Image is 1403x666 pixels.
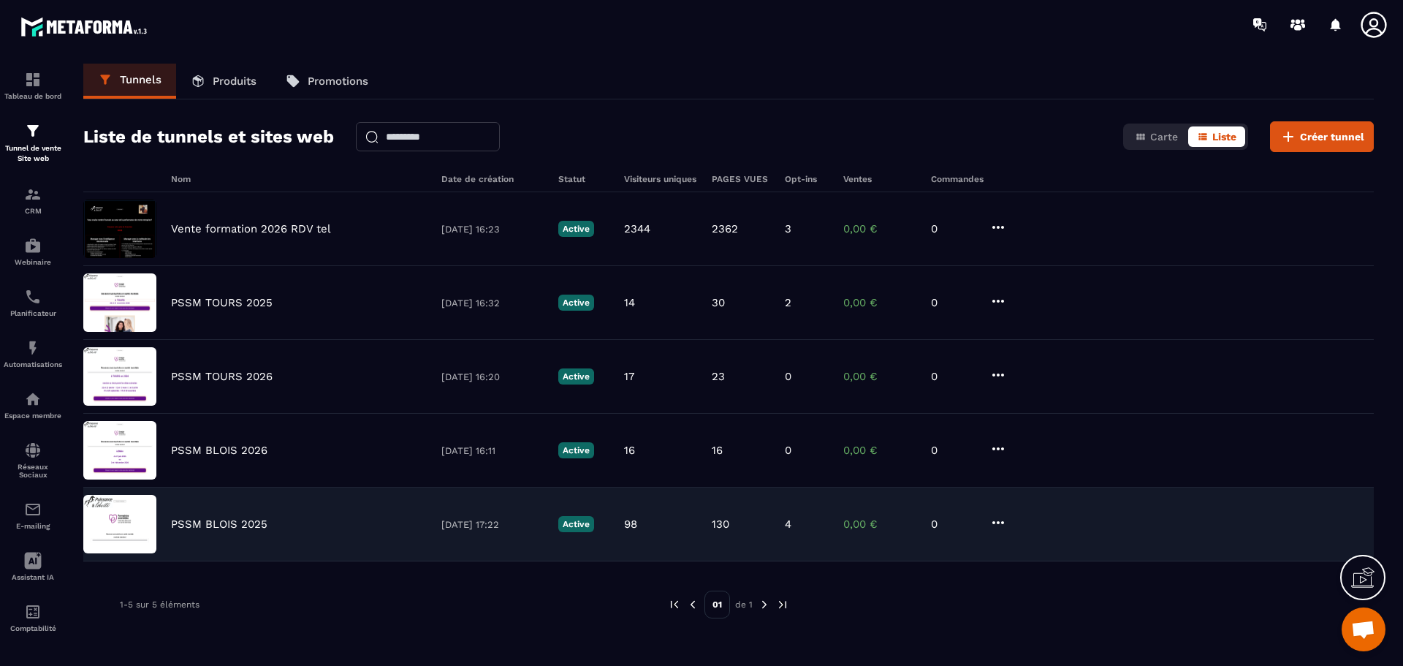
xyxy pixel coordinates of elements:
[4,431,62,490] a: social-networksocial-networkRéseaux Sociaux
[931,174,984,184] h6: Commandes
[735,599,753,610] p: de 1
[1150,131,1178,143] span: Carte
[4,541,62,592] a: Assistant IA
[4,379,62,431] a: automationsautomationsEspace membre
[712,444,723,457] p: 16
[1270,121,1374,152] button: Créer tunnel
[441,224,544,235] p: [DATE] 16:23
[176,64,271,99] a: Produits
[785,296,791,309] p: 2
[712,174,770,184] h6: PAGES VUES
[4,258,62,266] p: Webinaire
[712,222,738,235] p: 2362
[83,495,156,553] img: image
[441,174,544,184] h6: Date de création
[558,221,594,237] p: Active
[624,444,635,457] p: 16
[704,591,730,618] p: 01
[785,222,791,235] p: 3
[843,296,916,309] p: 0,00 €
[785,518,791,531] p: 4
[1342,608,1385,651] div: Ouvrir le chat
[24,339,42,357] img: automations
[24,603,42,621] img: accountant
[624,518,637,531] p: 98
[558,174,609,184] h6: Statut
[441,371,544,382] p: [DATE] 16:20
[1126,126,1187,147] button: Carte
[441,298,544,309] p: [DATE] 16:32
[4,175,62,226] a: formationformationCRM
[4,328,62,379] a: automationsautomationsAutomatisations
[4,277,62,328] a: schedulerschedulerPlanificateur
[931,444,975,457] p: 0
[441,445,544,456] p: [DATE] 16:11
[4,592,62,643] a: accountantaccountantComptabilité
[24,237,42,254] img: automations
[785,174,829,184] h6: Opt-ins
[4,412,62,420] p: Espace membre
[171,174,427,184] h6: Nom
[83,347,156,406] img: image
[624,370,634,383] p: 17
[931,518,975,531] p: 0
[4,143,62,164] p: Tunnel de vente Site web
[271,64,383,99] a: Promotions
[843,174,916,184] h6: Ventes
[24,442,42,459] img: social-network
[24,501,42,518] img: email
[686,598,699,611] img: prev
[1212,131,1236,143] span: Liste
[83,200,156,258] img: image
[843,222,916,235] p: 0,00 €
[213,75,256,88] p: Produits
[4,463,62,479] p: Réseaux Sociaux
[843,370,916,383] p: 0,00 €
[712,518,729,531] p: 130
[308,75,368,88] p: Promotions
[843,518,916,531] p: 0,00 €
[4,624,62,632] p: Comptabilité
[171,444,267,457] p: PSSM BLOIS 2026
[1300,129,1364,144] span: Créer tunnel
[776,598,789,611] img: next
[558,368,594,385] p: Active
[4,207,62,215] p: CRM
[558,295,594,311] p: Active
[4,92,62,100] p: Tableau de bord
[120,599,199,610] p: 1-5 sur 5 éléments
[4,360,62,368] p: Automatisations
[758,598,771,611] img: next
[83,64,176,99] a: Tunnels
[4,226,62,277] a: automationsautomationsWebinaire
[624,296,635,309] p: 14
[83,122,334,151] h2: Liste de tunnels et sites web
[4,573,62,581] p: Assistant IA
[441,519,544,530] p: [DATE] 17:22
[712,370,725,383] p: 23
[4,522,62,530] p: E-mailing
[24,186,42,203] img: formation
[24,288,42,306] img: scheduler
[120,73,161,86] p: Tunnels
[24,122,42,140] img: formation
[4,490,62,541] a: emailemailE-mailing
[624,222,650,235] p: 2344
[83,421,156,480] img: image
[558,442,594,458] p: Active
[4,309,62,317] p: Planificateur
[4,111,62,175] a: formationformationTunnel de vente Site web
[558,516,594,532] p: Active
[171,222,331,235] p: Vente formation 2026 RDV tel
[4,60,62,111] a: formationformationTableau de bord
[171,518,267,531] p: PSSM BLOIS 2025
[785,444,791,457] p: 0
[668,598,681,611] img: prev
[24,390,42,408] img: automations
[83,273,156,332] img: image
[24,71,42,88] img: formation
[171,296,273,309] p: PSSM TOURS 2025
[931,370,975,383] p: 0
[931,296,975,309] p: 0
[1188,126,1245,147] button: Liste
